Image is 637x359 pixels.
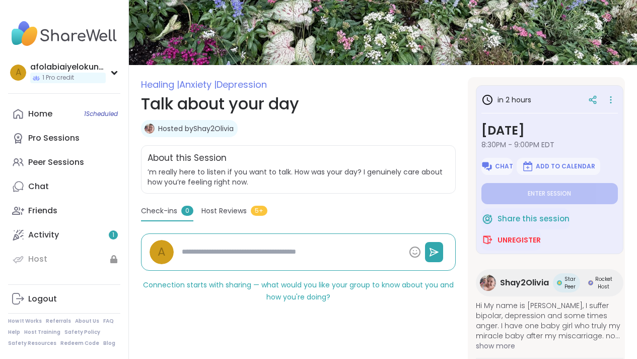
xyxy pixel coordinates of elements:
span: Unregister [498,235,541,245]
h3: in 2 hours [481,94,531,106]
div: Peer Sessions [28,157,84,168]
span: Enter session [528,190,571,198]
img: Rocket Host [588,280,593,285]
span: 8:30PM - 9:00PM EDT [481,140,618,150]
span: 0 [181,206,193,216]
span: Depression [217,78,267,91]
div: Host [28,254,47,265]
div: Home [28,108,52,119]
a: Safety Resources [8,340,56,347]
a: How It Works [8,318,42,325]
button: Share this session [481,208,570,229]
span: show more [476,341,623,351]
img: ShareWell Logomark [481,213,493,225]
a: Blog [103,340,115,347]
a: Hosted byShay2Olivia [158,124,234,134]
button: Unregister [481,229,541,251]
div: Pro Sessions [28,133,80,144]
a: Referrals [46,318,71,325]
div: Friends [28,205,57,216]
a: Host [8,247,120,271]
h1: Talk about your day [141,92,456,116]
button: Add to Calendar [517,158,600,175]
button: Enter session [481,183,618,204]
a: Safety Policy [64,329,100,336]
span: Chat [495,162,513,170]
span: Healing | [141,78,179,91]
img: ShareWell Nav Logo [8,16,120,51]
h3: [DATE] [481,122,618,140]
span: 1 Scheduled [84,110,118,118]
img: ShareWell Logomark [481,160,493,172]
img: Star Peer [557,280,562,285]
span: 1 [112,231,114,240]
a: Logout [8,287,120,311]
img: ShareWell Logomark [481,234,493,246]
div: Chat [28,181,49,192]
a: Redeem Code [60,340,99,347]
div: Activity [28,229,59,241]
span: a [16,66,21,79]
img: Shay2Olivia [480,275,496,291]
a: About Us [75,318,99,325]
span: Star Peer [564,275,576,290]
a: Chat [8,174,120,199]
span: Hi My name is [PERSON_NAME], I suffer bipolar, depression and some times anger. I have one baby g... [476,301,623,341]
h2: About this Session [148,152,227,165]
img: Shay2Olivia [145,124,155,134]
span: 1 Pro credit [42,74,74,82]
a: FAQ [103,318,114,325]
span: 5+ [251,206,267,216]
a: Help [8,329,20,336]
a: Shay2OliviaShay2OliviaStar PeerStar PeerRocket HostRocket Host [476,269,623,296]
img: ShareWell Logomark [522,160,534,172]
button: Chat [481,158,513,175]
span: Host Reviews [201,206,247,216]
span: a [158,243,166,261]
a: Host Training [24,329,60,336]
a: Peer Sessions [8,150,120,174]
span: Rocket Host [595,275,612,290]
span: Anxiety | [179,78,217,91]
span: ’m really here to listen if you want to talk. How was your day? I genuinely care about how you’re... [148,167,449,187]
span: Share this session [498,213,570,225]
div: Logout [28,293,57,305]
a: Pro Sessions [8,126,120,150]
a: Activity1 [8,223,120,247]
div: afolabiaiyelokunvictoria [30,62,106,73]
span: Check-ins [141,206,177,216]
span: Shay2Olivia [500,277,549,289]
span: Add to Calendar [536,162,595,170]
a: Home1Scheduled [8,102,120,126]
a: Friends [8,199,120,223]
span: Connection starts with sharing — what would you like your group to know about you and how you're ... [143,280,454,302]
